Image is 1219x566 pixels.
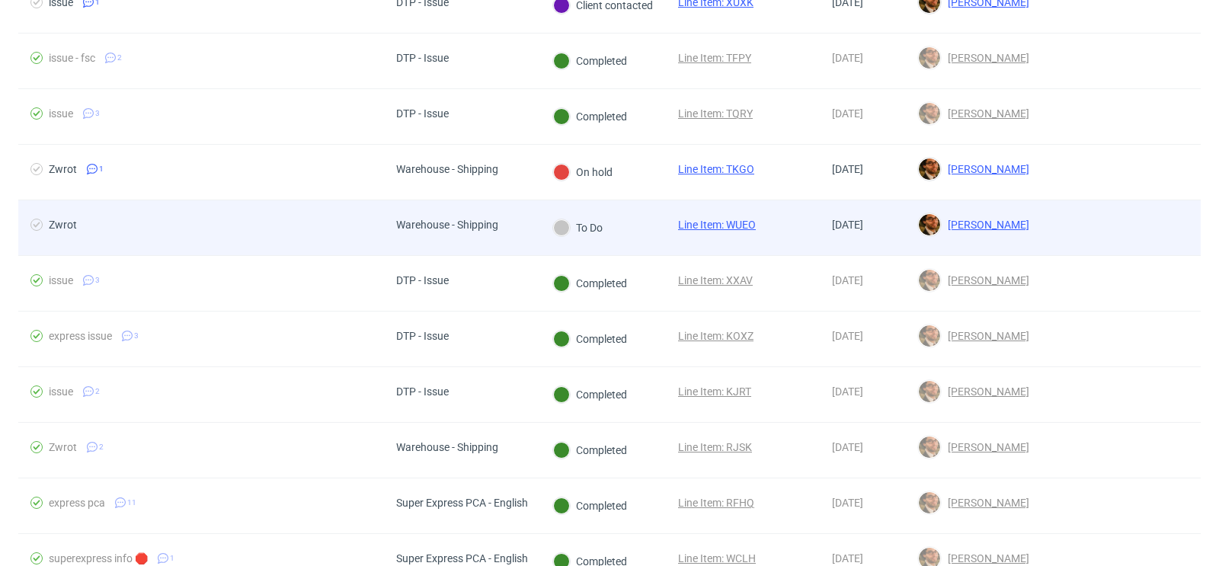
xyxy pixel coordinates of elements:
span: [PERSON_NAME] [942,274,1029,286]
div: Zwrot [49,219,77,231]
img: Matteo Corsico [919,214,940,235]
span: 3 [134,330,139,342]
span: [DATE] [832,385,863,398]
span: [PERSON_NAME] [942,219,1029,231]
span: [DATE] [832,552,863,564]
a: Line Item: KJRT [678,385,751,398]
div: Zwrot [49,441,77,453]
div: Warehouse - Shipping [396,441,498,453]
div: Zwrot [49,163,77,175]
span: 2 [117,52,122,64]
div: Completed [553,108,627,125]
div: issue [49,385,73,398]
img: Matteo Corsico [919,47,940,69]
span: [PERSON_NAME] [942,441,1029,453]
span: [PERSON_NAME] [942,497,1029,509]
img: Matteo Corsico [919,325,940,347]
a: Line Item: TKGO [678,163,754,175]
div: DTP - Issue [396,107,449,120]
span: [PERSON_NAME] [942,330,1029,342]
a: Line Item: KOXZ [678,330,753,342]
span: [DATE] [832,52,863,64]
img: Matteo Corsico [919,436,940,458]
span: [DATE] [832,441,863,453]
div: express pca [49,497,105,509]
div: DTP - Issue [396,330,449,342]
a: Line Item: TFPY [678,52,751,64]
span: [DATE] [832,107,863,120]
div: DTP - Issue [396,385,449,398]
div: Completed [553,386,627,403]
a: Line Item: RJSK [678,441,752,453]
img: Matteo Corsico [919,381,940,402]
div: To Do [553,219,603,236]
div: DTP - Issue [396,52,449,64]
span: [PERSON_NAME] [942,107,1029,120]
div: Super Express PCA - English [396,497,528,509]
div: superexpress info 🛑 [49,552,148,564]
div: issue [49,274,73,286]
div: Warehouse - Shipping [396,163,498,175]
span: [PERSON_NAME] [942,552,1029,564]
span: [PERSON_NAME] [942,385,1029,398]
span: 1 [99,163,104,175]
span: [PERSON_NAME] [942,52,1029,64]
div: issue - fsc [49,52,95,64]
a: Line Item: XXAV [678,274,753,286]
div: issue [49,107,73,120]
div: Completed [553,275,627,292]
a: Line Item: WUEO [678,219,756,231]
div: DTP - Issue [396,274,449,286]
div: Completed [553,331,627,347]
span: [DATE] [832,219,863,231]
span: 2 [95,385,100,398]
img: Matteo Corsico [919,270,940,291]
div: On hold [553,164,613,181]
span: 11 [127,497,136,509]
span: 1 [170,552,174,564]
div: Completed [553,442,627,459]
img: Matteo Corsico [919,103,940,124]
div: Warehouse - Shipping [396,219,498,231]
a: Line Item: WCLH [678,552,756,564]
div: express issue [49,330,112,342]
img: Matteo Corsico [919,492,940,513]
span: [DATE] [832,330,863,342]
span: 2 [99,441,104,453]
span: 3 [95,274,100,286]
a: Line Item: RFHQ [678,497,754,509]
div: Completed [553,497,627,514]
span: [DATE] [832,274,863,286]
img: Matteo Corsico [919,158,940,180]
span: [PERSON_NAME] [942,163,1029,175]
span: [DATE] [832,163,863,175]
span: 3 [95,107,100,120]
span: [DATE] [832,497,863,509]
a: Line Item: TQRY [678,107,753,120]
div: Super Express PCA - English [396,552,528,564]
div: Completed [553,53,627,69]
